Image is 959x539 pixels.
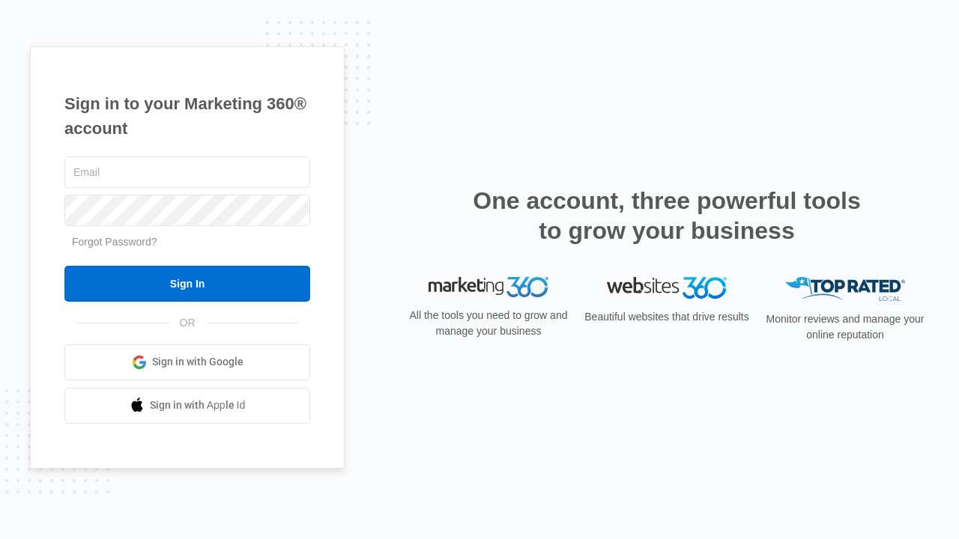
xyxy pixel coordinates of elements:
[468,186,865,246] h2: One account, three powerful tools to grow your business
[64,91,310,141] h1: Sign in to your Marketing 360® account
[150,398,246,413] span: Sign in with Apple Id
[64,266,310,302] input: Sign In
[761,311,929,343] p: Monitor reviews and manage your online reputation
[607,277,727,299] img: Websites 360
[64,344,310,380] a: Sign in with Google
[169,315,206,331] span: OR
[64,388,310,424] a: Sign in with Apple Id
[405,308,572,339] p: All the tools you need to grow and manage your business
[72,236,157,248] a: Forgot Password?
[64,156,310,188] input: Email
[429,277,548,298] img: Marketing 360
[785,277,905,302] img: Top Rated Local
[583,309,751,325] p: Beautiful websites that drive results
[152,354,243,370] span: Sign in with Google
